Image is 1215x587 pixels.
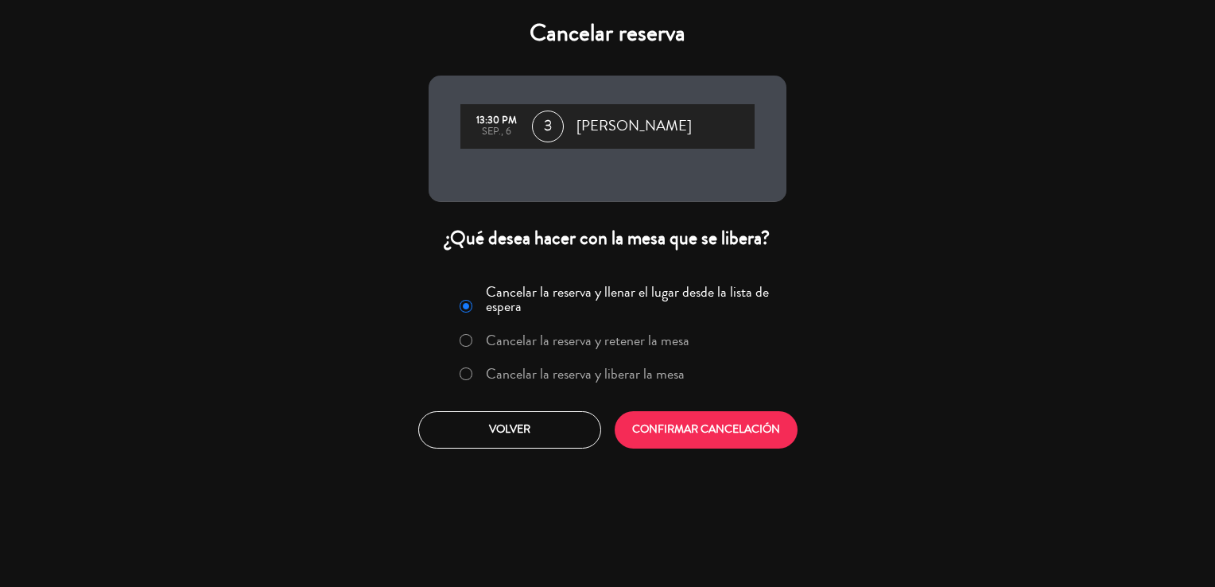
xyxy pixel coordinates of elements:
[429,226,786,251] div: ¿Qué desea hacer con la mesa que se libera?
[468,115,524,126] div: 13:30 PM
[486,367,685,381] label: Cancelar la reserva y liberar la mesa
[429,19,786,48] h4: Cancelar reserva
[615,411,798,449] button: CONFIRMAR CANCELACIÓN
[486,333,689,348] label: Cancelar la reserva y retener la mesa
[486,285,777,313] label: Cancelar la reserva y llenar el lugar desde la lista de espera
[576,115,692,138] span: [PERSON_NAME]
[532,111,564,142] span: 3
[418,411,601,449] button: Volver
[468,126,524,138] div: sep., 6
